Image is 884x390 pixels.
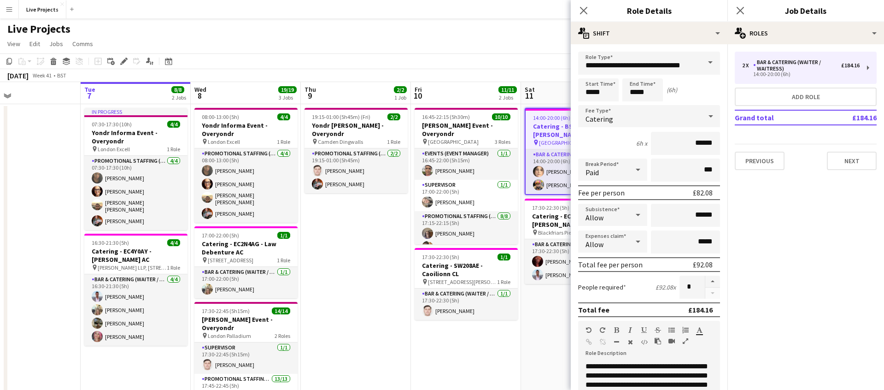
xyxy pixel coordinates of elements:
[495,138,510,145] span: 3 Roles
[415,261,518,278] h3: Catering - SW208AE - Caoilionn CL
[525,199,628,284] app-job-card: 17:30-22:30 (5h)2/2Catering - EC4V 3QR - [PERSON_NAME] AC Blackfriars Pier1 RoleBar & Catering (W...
[422,254,459,260] span: 17:30-22:30 (5h)
[571,22,727,44] div: Shift
[4,38,24,50] a: View
[167,264,180,271] span: 1 Role
[526,149,627,194] app-card-role: Bar & Catering (Waiter / waitress)2/214:00-20:00 (6h)[PERSON_NAME][PERSON_NAME]
[585,168,599,177] span: Paid
[394,94,406,101] div: 1 Job
[194,240,298,256] h3: Catering - EC2N4AG - Law Debenture AC
[841,62,860,69] div: £184.16
[415,211,518,336] app-card-role: Promotional Staffing (Exhibition Host)8/817:15-22:15 (5h)[PERSON_NAME][PERSON_NAME]
[303,90,316,101] span: 9
[171,86,184,93] span: 8/8
[641,326,647,334] button: Underline
[277,257,290,264] span: 1 Role
[208,332,251,339] span: London Palladium
[422,113,470,120] span: 16:45-22:15 (5h30m)
[498,86,517,93] span: 11/11
[636,139,647,148] div: 6h x
[98,146,130,153] span: London Excell
[167,239,180,246] span: 4/4
[498,254,510,260] span: 1/1
[539,139,606,146] span: [GEOGRAPHIC_DATA], [STREET_ADDRESS]
[627,326,633,334] button: Italic
[585,240,603,249] span: Allow
[304,121,408,138] h3: Yondr [PERSON_NAME] - Overyondr
[428,138,479,145] span: [GEOGRAPHIC_DATA]
[753,59,841,72] div: Bar & Catering (Waiter / waitress)
[194,267,298,298] app-card-role: Bar & Catering (Waiter / waitress)1/117:00-22:00 (5h)[PERSON_NAME]
[627,338,633,346] button: Clear Formatting
[304,108,408,193] div: 19:15-01:00 (5h45m) (Fri)2/2Yondr [PERSON_NAME] - Overyondr Camden Dingwalls1 RolePromotional Sta...
[194,108,298,223] app-job-card: 08:00-13:00 (5h)4/4Yondr Informa Event - Overyondr London Excell1 RolePromotional Staffing (Exhib...
[525,108,628,195] app-job-card: 14:00-20:00 (6h)2/2Catering - BS207SB - [PERSON_NAME] AC [GEOGRAPHIC_DATA], [STREET_ADDRESS]1 Rol...
[312,113,370,120] span: 19:15-01:00 (5h45m) (Fri)
[193,90,206,101] span: 8
[735,152,784,170] button: Previous
[667,86,677,94] div: (6h)
[742,62,753,69] div: 2 x
[693,260,713,269] div: £92.08
[84,247,187,264] h3: Catering - EC4Y0AY - [PERSON_NAME] AC
[525,239,628,284] app-card-role: Bar & Catering (Waiter / waitress)2/217:30-22:30 (5h)[PERSON_NAME] Lamai[PERSON_NAME]
[599,326,606,334] button: Redo
[655,337,661,345] button: Paste as plain text
[57,72,66,79] div: BST
[277,232,290,239] span: 1/1
[523,90,535,101] span: 11
[304,148,408,193] app-card-role: Promotional Staffing (Exhibition Host)2/219:15-01:00 (5h45m)[PERSON_NAME][PERSON_NAME]
[277,138,290,145] span: 1 Role
[415,108,518,244] app-job-card: 16:45-22:15 (5h30m)10/10[PERSON_NAME] Event - Overyondr [GEOGRAPHIC_DATA]3 RolesEvents (Event Man...
[208,138,240,145] span: London Excell
[208,257,253,264] span: [STREET_ADDRESS]
[202,232,239,239] span: 17:00-22:00 (5h)
[84,156,187,230] app-card-role: Promotional Staffing (Exhibition Host)4/407:30-17:30 (10h)[PERSON_NAME][PERSON_NAME][PERSON_NAME]...
[578,283,626,291] label: People required
[532,204,569,211] span: 17:30-22:30 (5h)
[705,276,720,288] button: Increase
[84,108,187,230] app-job-card: In progress07:30-17:30 (10h)4/4Yondr Informa Event - Overyondr London Excell1 RolePromotional Sta...
[656,283,676,291] div: £92.08 x
[279,94,296,101] div: 3 Jobs
[7,22,70,36] h1: Live Projects
[827,152,877,170] button: Next
[277,113,290,120] span: 4/4
[7,40,20,48] span: View
[194,226,298,298] app-job-card: 17:00-22:00 (5h)1/1Catering - EC2N4AG - Law Debenture AC [STREET_ADDRESS]1 RoleBar & Catering (Wa...
[682,337,689,345] button: Fullscreen
[822,110,877,125] td: £184.16
[84,85,95,94] span: Tue
[304,85,316,94] span: Thu
[415,248,518,320] app-job-card: 17:30-22:30 (5h)1/1Catering - SW208AE - Caoilionn CL [STREET_ADDRESS][PERSON_NAME]1 RoleBar & Cat...
[668,326,675,334] button: Unordered List
[578,260,643,269] div: Total fee per person
[415,121,518,138] h3: [PERSON_NAME] Event - Overyondr
[413,90,422,101] span: 10
[693,188,713,197] div: £82.08
[98,264,167,271] span: [PERSON_NAME] LLP, [STREET_ADDRESS]
[84,274,187,346] app-card-role: Bar & Catering (Waiter / waitress)4/416:30-21:30 (5h)[PERSON_NAME][PERSON_NAME][PERSON_NAME][PERS...
[202,113,239,120] span: 08:00-13:00 (5h)
[278,86,297,93] span: 19/19
[735,110,822,125] td: Grand total
[194,148,298,223] app-card-role: Promotional Staffing (Exhibition Host)4/408:00-13:00 (5h)[PERSON_NAME][PERSON_NAME][PERSON_NAME] ...
[46,38,67,50] a: Jobs
[727,22,884,44] div: Roles
[428,278,497,285] span: [STREET_ADDRESS][PERSON_NAME]
[275,332,290,339] span: 2 Roles
[641,338,647,346] button: HTML Code
[415,85,422,94] span: Fri
[84,234,187,346] app-job-card: 16:30-21:30 (5h)4/4Catering - EC4Y0AY - [PERSON_NAME] AC [PERSON_NAME] LLP, [STREET_ADDRESS]1 Rol...
[92,239,129,246] span: 16:30-21:30 (5h)
[735,88,877,106] button: Add role
[30,72,53,79] span: Week 41
[49,40,63,48] span: Jobs
[7,71,29,80] div: [DATE]
[492,113,510,120] span: 10/10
